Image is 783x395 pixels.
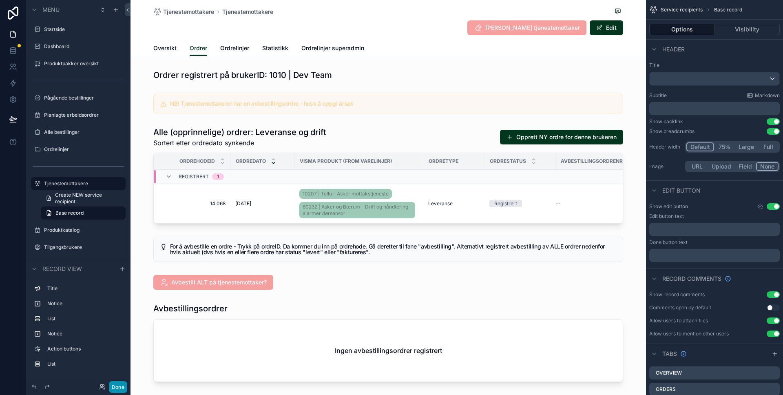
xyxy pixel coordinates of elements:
span: Ordrelinjer [220,44,249,52]
a: Tjenestemottakere [222,8,273,16]
span: Ordretype [429,158,458,164]
div: Allow users to attach files [649,317,708,324]
button: None [756,162,779,171]
button: Upload [708,162,735,171]
span: Ordredato [236,158,266,164]
label: Edit button text [649,213,684,220]
span: Visma produkt (from Varelinjer) [300,158,392,164]
label: List [47,361,122,367]
button: Full [758,142,779,151]
span: Ordrelinjer superadmin [301,44,364,52]
div: Comments open by default [649,304,711,311]
label: Planlagte arbeidsordrer [44,112,124,118]
a: Oversikt [153,41,177,57]
font: Base record [714,7,742,13]
div: Show record comments [649,291,705,298]
a: Ordrer [190,41,207,56]
label: Subtitle [649,92,667,99]
a: Tjenestemottakere [153,8,214,16]
label: Show edit button [649,203,688,210]
label: Image [649,163,682,170]
span: Oversikt [153,44,177,52]
font: Overview [656,370,682,376]
span: Ordrestatus [490,158,526,164]
label: Notice [47,300,122,307]
div: Allow users to mention other users [649,331,729,337]
label: Header width [649,144,682,150]
label: Action buttons [47,346,122,352]
span: AvbestillingsordreNR [561,158,623,164]
div: scrollable content [26,278,130,379]
button: Field [735,162,756,171]
span: Statistikk [262,44,288,52]
a: Ordrelinjer superadmin [301,41,364,57]
label: Startside [44,26,124,33]
font: Title [649,62,659,68]
label: Pågående bestillinger [44,95,124,101]
button: Edit [590,20,623,35]
font: Done [112,384,124,390]
span: Tjenestemottakere [163,8,214,16]
label: Tilgangsbrukere [44,244,124,251]
label: Ordrelinjer [44,146,124,153]
button: Default [686,142,714,151]
a: Create NEW service recipient [41,192,126,205]
div: scrollable content [649,249,780,262]
a: Statistikk [262,41,288,57]
span: Registrert [179,173,209,180]
label: Tjenestemottakere [44,180,121,187]
span: Record comments [662,275,721,283]
label: List [47,315,122,322]
span: Base record [55,210,84,216]
span: Ordrer [190,44,207,52]
span: OrdrehodeID [179,158,215,164]
div: scrollable content [649,223,780,236]
span: Header [662,45,685,53]
label: Notice [47,331,122,337]
a: Markdown [747,92,780,99]
label: Title [47,285,122,292]
span: Markdown [755,92,780,99]
span: Record view [42,265,82,273]
a: Ordrelinjer [220,41,249,57]
button: Large [735,142,758,151]
label: Produktpakker oversikt [44,60,124,67]
label: Done button text [649,239,688,246]
span: Edit button [662,186,701,195]
div: Show backlink [649,118,683,125]
button: Done [109,381,127,393]
div: 1 [217,173,219,180]
div: Show breadcrumbs [649,128,695,135]
label: Produktkatalog [44,227,124,233]
button: Visibility [715,24,780,35]
span: Tabs [662,350,677,358]
button: Options [649,24,715,35]
span: Menu [42,6,60,14]
button: URL [686,162,708,171]
button: 75% [714,142,735,151]
label: Alle bestillinger [44,129,124,135]
font: Service recipients [661,7,703,13]
a: Base record [41,206,126,220]
label: Dashboard [44,43,124,50]
div: scrollable content [649,102,780,115]
font: Create NEW service recipient [55,192,102,204]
